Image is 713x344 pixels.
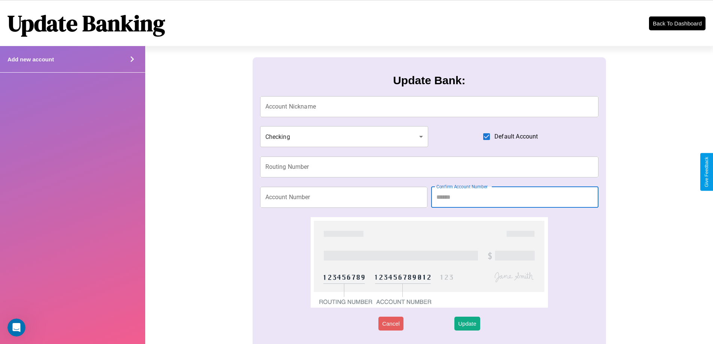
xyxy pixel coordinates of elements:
[704,157,709,187] div: Give Feedback
[311,217,548,308] img: check
[436,183,488,190] label: Confirm Account Number
[7,56,54,63] h4: Add new account
[649,16,706,30] button: Back To Dashboard
[378,317,403,331] button: Cancel
[494,132,538,141] span: Default Account
[260,126,429,147] div: Checking
[7,319,25,337] iframe: Intercom live chat
[7,8,165,39] h1: Update Banking
[393,74,465,87] h3: Update Bank:
[454,317,480,331] button: Update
